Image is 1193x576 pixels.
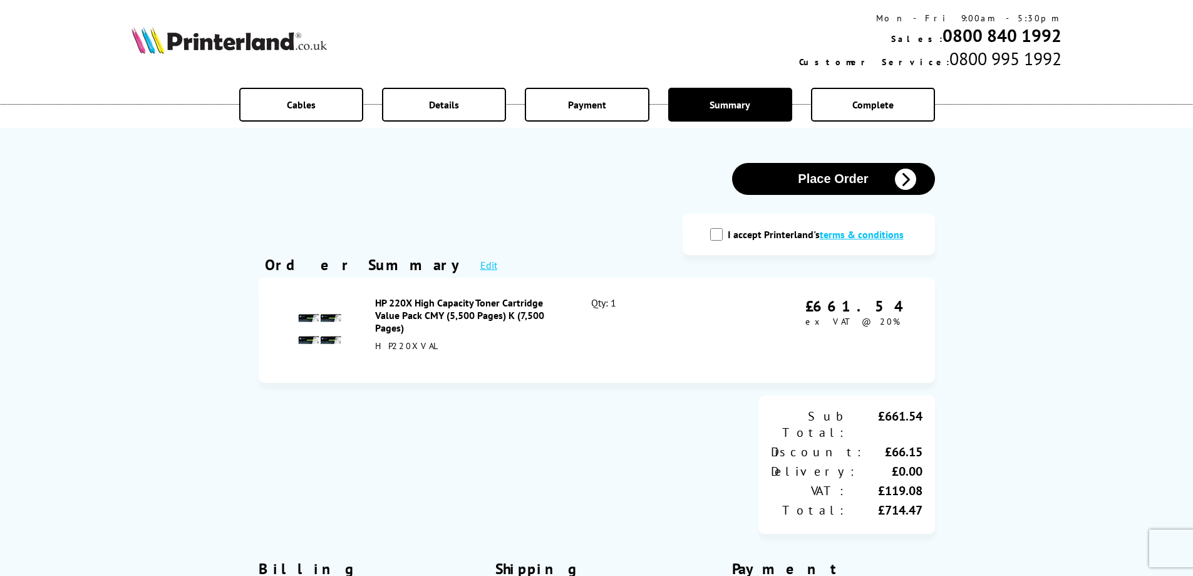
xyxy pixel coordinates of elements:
[799,56,949,68] span: Customer Service:
[771,502,847,518] div: Total:
[820,228,904,241] a: modal_tc
[949,47,1061,70] span: 0800 995 1992
[771,483,847,499] div: VAT:
[857,463,922,479] div: £0.00
[805,316,900,327] span: ex VAT @ 20%
[805,296,916,316] div: £661.54
[864,444,922,460] div: £66.15
[847,483,922,499] div: £119.08
[847,408,922,441] div: £661.54
[852,98,894,111] span: Complete
[591,296,721,364] div: Qty: 1
[943,24,1061,47] a: 0800 840 1992
[480,259,497,271] a: Edit
[891,33,943,45] span: Sales:
[728,228,910,241] label: I accept Printerland's
[847,502,922,518] div: £714.47
[132,26,327,54] img: Printerland Logo
[265,255,468,275] div: Order Summary
[771,463,857,479] div: Delivery:
[710,98,750,111] span: Summary
[287,98,316,111] span: Cables
[375,340,564,352] div: HP220XVAL
[799,13,1061,24] div: Mon - Fri 9:00am - 5:30pm
[298,307,342,351] img: HP 220X High Capacity Toner Cartridge Value Pack CMY (5,500 Pages) K (7,500 Pages)
[771,408,847,441] div: Sub Total:
[732,163,935,195] button: Place Order
[429,98,459,111] span: Details
[771,444,864,460] div: Discount:
[375,296,564,334] div: HP 220X High Capacity Toner Cartridge Value Pack CMY (5,500 Pages) K (7,500 Pages)
[568,98,606,111] span: Payment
